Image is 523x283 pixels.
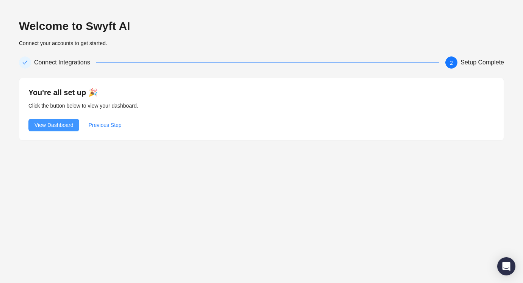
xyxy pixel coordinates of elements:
span: Click the button below to view your dashboard. [28,103,138,109]
div: Open Intercom Messenger [497,257,515,275]
span: check [22,60,28,65]
h4: You're all set up 🎉 [28,87,495,98]
span: Connect your accounts to get started. [19,40,107,46]
button: Previous Step [82,119,127,131]
div: Setup Complete [460,56,504,69]
div: Connect Integrations [34,56,96,69]
span: Previous Step [88,121,121,129]
span: 2 [450,60,453,66]
button: View Dashboard [28,119,79,131]
h2: Welcome to Swyft AI [19,19,504,33]
span: View Dashboard [34,121,73,129]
